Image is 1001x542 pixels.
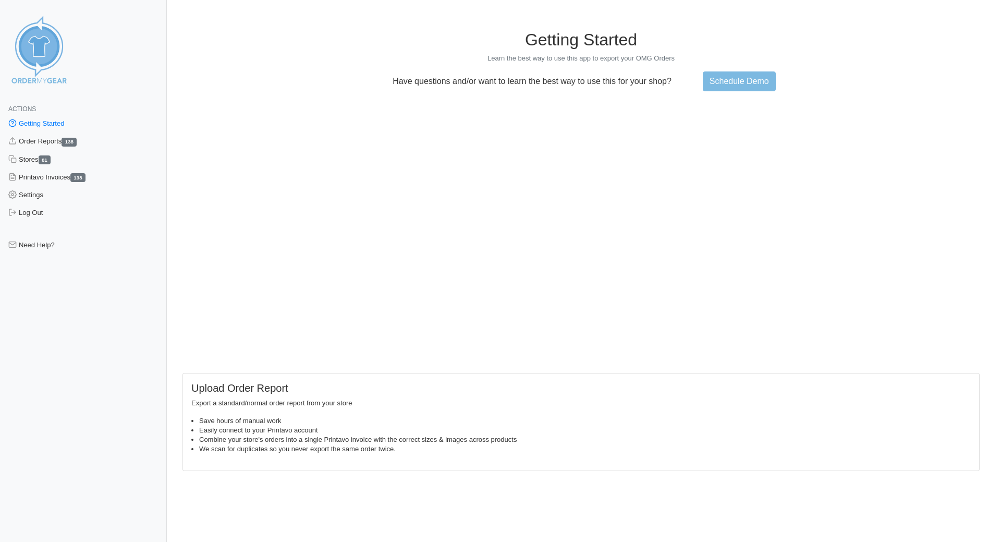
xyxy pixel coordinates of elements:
[703,71,776,91] a: Schedule Demo
[182,30,980,50] h1: Getting Started
[199,435,971,444] li: Combine your store's orders into a single Printavo invoice with the correct sizes & images across...
[199,444,971,454] li: We scan for duplicates so you never export the same order twice.
[39,155,51,164] span: 81
[70,173,86,182] span: 138
[182,54,980,63] p: Learn the best way to use this app to export your OMG Orders
[62,138,77,147] span: 138
[199,416,971,426] li: Save hours of manual work
[191,382,971,394] h5: Upload Order Report
[386,77,678,86] p: Have questions and/or want to learn the best way to use this for your shop?
[191,399,971,408] p: Export a standard/normal order report from your store
[199,426,971,435] li: Easily connect to your Printavo account
[8,105,36,113] span: Actions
